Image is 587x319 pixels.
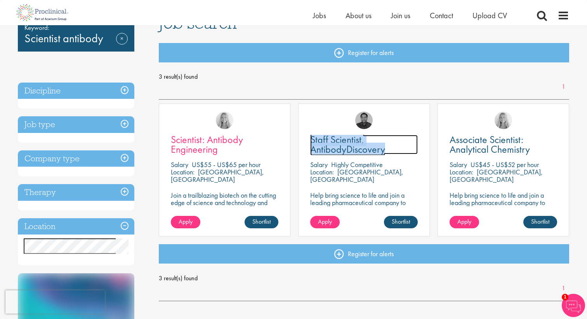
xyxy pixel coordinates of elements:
img: Shannon Briggs [216,112,233,129]
span: 3 result(s) found [159,71,570,83]
a: Apply [171,216,200,228]
p: US$45 - US$52 per hour [471,160,539,169]
span: Keyword: [24,22,128,33]
p: US$55 - US$65 per hour [192,160,261,169]
a: Shortlist [523,216,557,228]
p: Highly Competitive [331,160,383,169]
span: Apply [318,217,332,226]
a: 1 [558,83,569,91]
p: Help bring science to life and join a leading pharmaceutical company to play a key role in delive... [450,191,557,228]
a: Apply [310,216,340,228]
a: Apply [450,216,479,228]
a: Shortlist [245,216,278,228]
span: Location: [310,167,334,176]
span: Location: [450,167,473,176]
span: Salary [450,160,467,169]
span: Scientist: Antibody Engineering [171,133,243,156]
a: Register for alerts [159,244,570,264]
h3: Location [18,218,134,235]
span: Salary [310,160,328,169]
span: Staff Scientist, AntibodyDiscovery [310,133,385,156]
img: Shannon Briggs [495,112,512,129]
img: Chatbot [562,294,585,317]
h3: Job type [18,116,134,133]
div: Scientist antibody [18,18,134,52]
a: Remove [116,33,128,55]
span: Apply [179,217,193,226]
a: Scientist: Antibody Engineering [171,135,278,154]
a: Contact [430,10,453,21]
iframe: reCAPTCHA [5,290,105,314]
h3: Therapy [18,184,134,201]
span: Salary [171,160,188,169]
span: 3 result(s) found [159,272,570,284]
h3: Company type [18,150,134,167]
span: Location: [171,167,195,176]
span: Apply [457,217,471,226]
p: [GEOGRAPHIC_DATA], [GEOGRAPHIC_DATA] [171,167,264,184]
h3: Discipline [18,83,134,99]
a: Join us [391,10,410,21]
a: Jobs [313,10,326,21]
span: 1 [562,294,568,300]
p: [GEOGRAPHIC_DATA], [GEOGRAPHIC_DATA] [450,167,543,184]
p: [GEOGRAPHIC_DATA], [GEOGRAPHIC_DATA] [310,167,403,184]
img: Mike Raletz [355,112,373,129]
a: Staff Scientist, AntibodyDiscovery [310,135,418,154]
p: Join a trailblazing biotech on the cutting edge of science and technology and make a change in th... [171,191,278,221]
a: Upload CV [472,10,507,21]
a: 1 [558,284,569,293]
a: Register for alerts [159,43,570,62]
a: Shortlist [384,216,418,228]
a: About us [346,10,372,21]
a: Associate Scientist: Analytical Chemistry [450,135,557,154]
span: Associate Scientist: Analytical Chemistry [450,133,530,156]
p: Help bring science to life and join a leading pharmaceutical company to play a key role in delive... [310,191,418,228]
